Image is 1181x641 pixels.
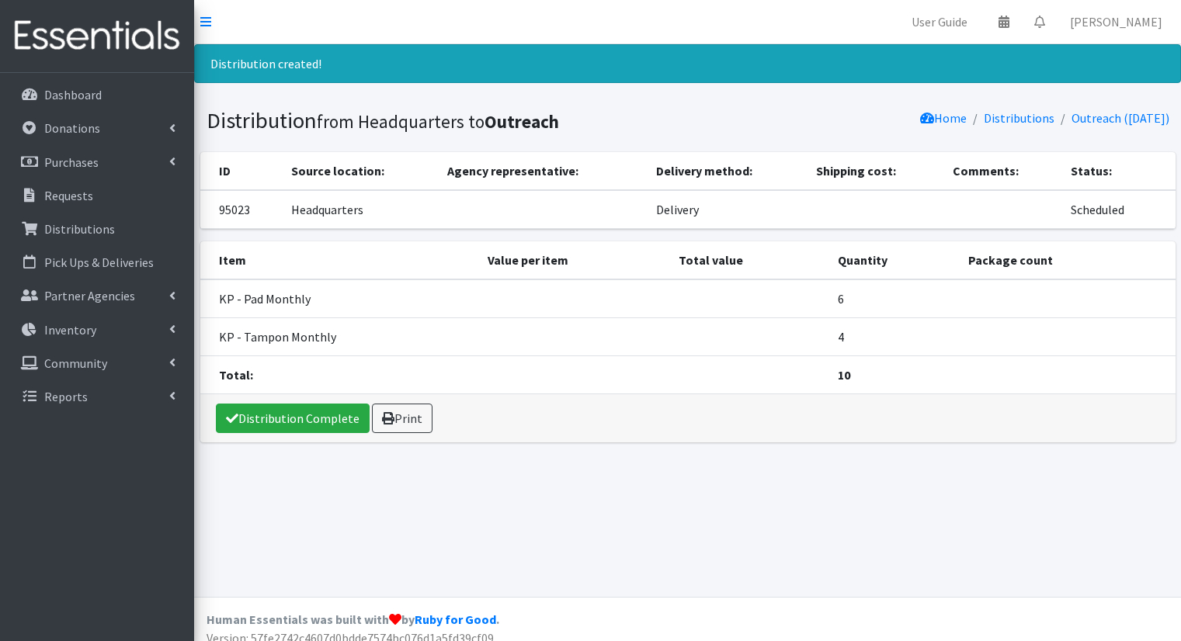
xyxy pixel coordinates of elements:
[828,279,960,318] td: 6
[6,79,188,110] a: Dashboard
[6,147,188,178] a: Purchases
[207,612,499,627] strong: Human Essentials was built with by .
[828,317,960,355] td: 4
[44,355,107,371] p: Community
[6,180,188,211] a: Requests
[959,241,1175,279] th: Package count
[943,152,1061,190] th: Comments:
[282,190,438,229] td: Headquarters
[6,314,188,345] a: Inventory
[920,110,967,126] a: Home
[6,10,188,62] img: HumanEssentials
[200,241,479,279] th: Item
[44,322,96,338] p: Inventory
[6,113,188,144] a: Donations
[44,188,93,203] p: Requests
[282,152,438,190] th: Source location:
[372,404,432,433] a: Print
[647,190,807,229] td: Delivery
[415,612,496,627] a: Ruby for Good
[6,280,188,311] a: Partner Agencies
[1058,6,1175,37] a: [PERSON_NAME]
[1061,190,1175,229] td: Scheduled
[984,110,1054,126] a: Distributions
[838,367,850,383] strong: 10
[200,279,479,318] td: KP - Pad Monthly
[200,152,283,190] th: ID
[438,152,647,190] th: Agency representative:
[219,367,253,383] strong: Total:
[216,404,370,433] a: Distribution Complete
[6,348,188,379] a: Community
[485,110,559,133] b: Outreach
[44,221,115,237] p: Distributions
[828,241,960,279] th: Quantity
[1072,110,1169,126] a: Outreach ([DATE])
[478,241,669,279] th: Value per item
[200,190,283,229] td: 95023
[1061,152,1175,190] th: Status:
[44,154,99,170] p: Purchases
[207,107,683,134] h1: Distribution
[44,389,88,404] p: Reports
[44,288,135,303] p: Partner Agencies
[317,110,559,133] small: from Headquarters to
[6,247,188,278] a: Pick Ups & Deliveries
[6,213,188,244] a: Distributions
[44,120,100,136] p: Donations
[6,381,188,412] a: Reports
[899,6,980,37] a: User Guide
[647,152,807,190] th: Delivery method:
[194,44,1181,83] div: Distribution created!
[807,152,944,190] th: Shipping cost:
[44,87,102,102] p: Dashboard
[200,317,479,355] td: KP - Tampon Monthly
[669,241,828,279] th: Total value
[44,255,154,270] p: Pick Ups & Deliveries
